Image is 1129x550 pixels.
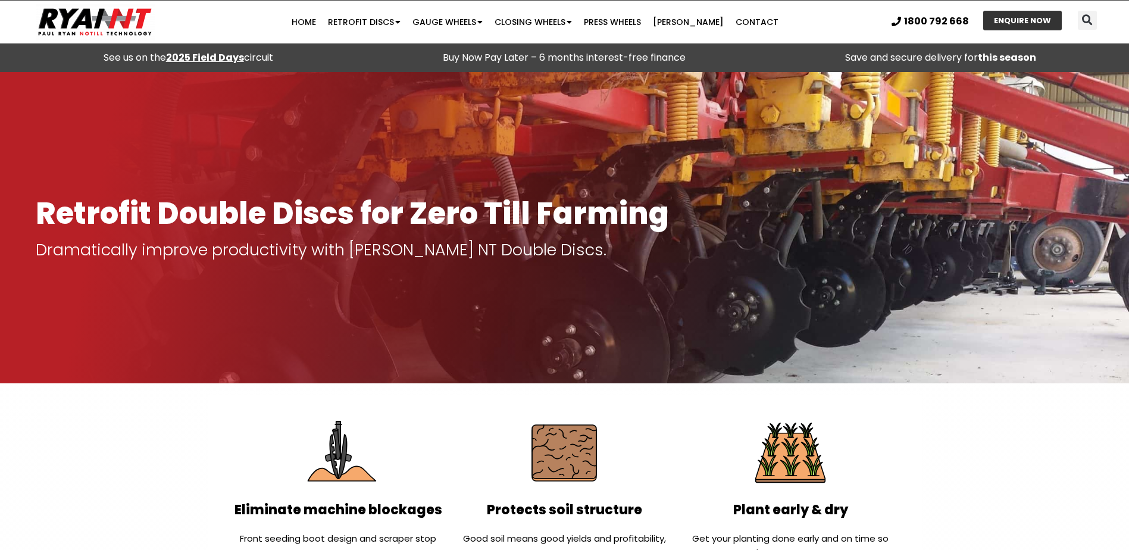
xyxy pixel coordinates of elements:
img: Plant Early & Dry [748,410,833,496]
span: ENQUIRE NOW [994,17,1051,24]
a: ENQUIRE NOW [983,11,1062,30]
a: Home [286,10,322,34]
div: See us on the circuit [6,49,370,66]
img: Ryan NT logo [36,4,155,40]
p: Save and secure delivery for [759,49,1123,66]
p: Dramatically improve productivity with [PERSON_NAME] NT Double Discs. [36,242,1093,258]
a: [PERSON_NAME] [647,10,730,34]
a: 1800 792 668 [892,17,969,26]
h2: Plant early & dry [683,502,897,519]
span: 1800 792 668 [904,17,969,26]
div: Search [1078,11,1097,30]
strong: this season [978,51,1036,64]
a: 2025 Field Days [166,51,244,64]
a: Gauge Wheels [406,10,489,34]
nav: Menu [219,10,851,34]
h2: Protects soil structure [457,502,671,519]
a: Contact [730,10,784,34]
img: Protect soil structure [521,410,607,496]
p: Buy Now Pay Later – 6 months interest-free finance [382,49,746,66]
a: Closing Wheels [489,10,578,34]
a: Retrofit Discs [322,10,406,34]
a: Press Wheels [578,10,647,34]
h2: Eliminate machine blockages [232,502,446,519]
h1: Retrofit Double Discs for Zero Till Farming [36,197,1093,230]
img: Eliminate Machine Blockages [296,410,381,496]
